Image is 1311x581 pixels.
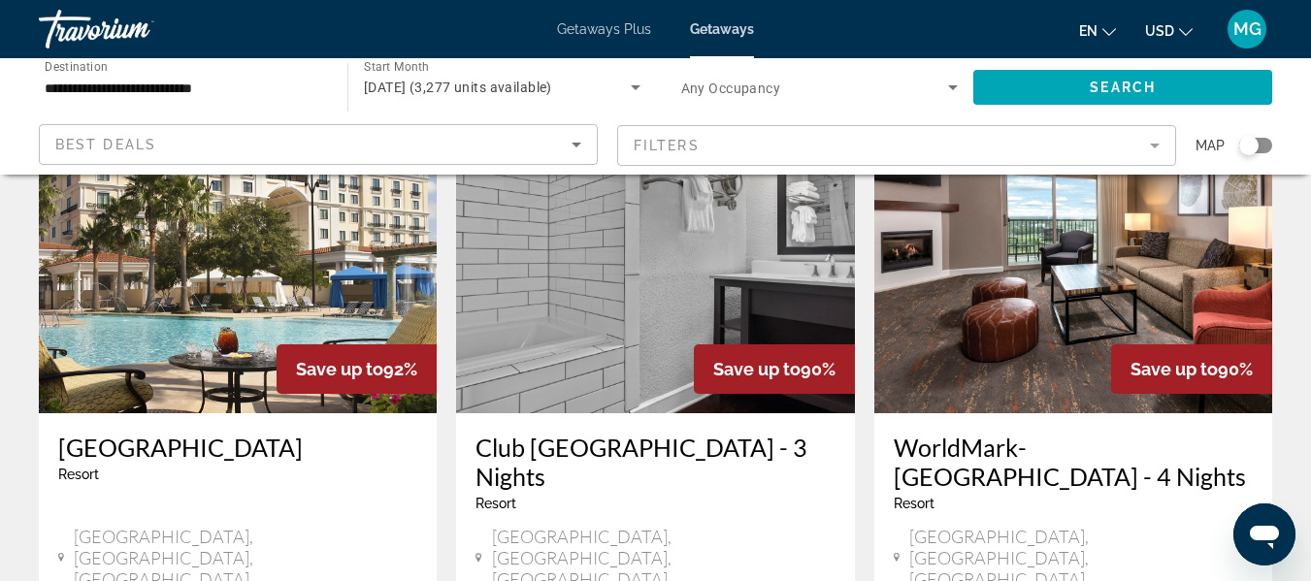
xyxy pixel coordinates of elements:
[1233,19,1262,39] span: MG
[1111,344,1272,394] div: 90%
[296,359,383,379] span: Save up to
[681,81,781,96] span: Any Occupancy
[456,103,854,413] img: C406O01X.jpg
[1090,80,1156,95] span: Search
[1196,132,1225,159] span: Map
[45,59,108,73] span: Destination
[39,4,233,54] a: Travorium
[894,496,934,511] span: Resort
[1233,503,1295,565] iframe: Button to launch messaging window
[1222,9,1272,49] button: User Menu
[713,359,801,379] span: Save up to
[1131,359,1218,379] span: Save up to
[617,124,1176,167] button: Filter
[364,60,429,74] span: Start Month
[277,344,437,394] div: 92%
[973,70,1272,105] button: Search
[55,137,156,152] span: Best Deals
[58,433,417,462] a: [GEOGRAPHIC_DATA]
[1145,16,1193,45] button: Change currency
[557,21,651,37] a: Getaways Plus
[1079,16,1116,45] button: Change language
[874,103,1272,413] img: DF55I01X.jpg
[39,103,437,413] img: DL99E01X.jpg
[690,21,754,37] a: Getaways
[694,344,855,394] div: 90%
[364,80,552,95] span: [DATE] (3,277 units available)
[475,496,516,511] span: Resort
[58,467,99,482] span: Resort
[1079,23,1098,39] span: en
[55,133,581,156] mat-select: Sort by
[894,433,1253,491] a: WorldMark-[GEOGRAPHIC_DATA] - 4 Nights
[1145,23,1174,39] span: USD
[475,433,835,491] a: Club [GEOGRAPHIC_DATA] - 3 Nights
